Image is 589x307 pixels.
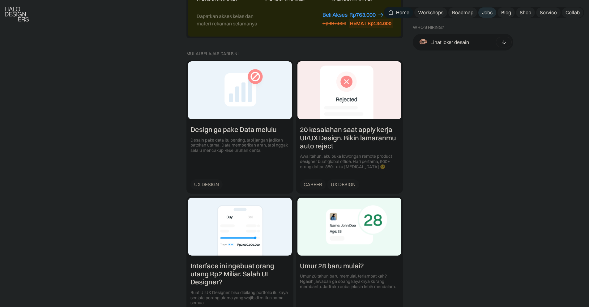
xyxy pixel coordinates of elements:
[414,7,447,18] a: Workshops
[562,7,583,18] a: Collab
[350,20,391,27] div: HEMAT Rp134.000
[536,7,561,18] a: Service
[482,9,493,16] div: Jobs
[540,9,557,16] div: Service
[413,25,444,30] div: WHO’S HIRING?
[418,9,443,16] div: Workshops
[497,7,515,18] a: Blog
[501,9,511,16] div: Blog
[520,9,531,16] div: Shop
[566,9,580,16] div: Collab
[430,39,469,45] div: Lihat loker desain
[448,7,477,18] a: Roadmap
[384,7,413,18] a: Home
[478,7,496,18] a: Jobs
[197,12,267,27] div: Dapatkan akses kelas dan materi rekaman selamanya
[322,12,348,18] div: Beli Akses
[322,12,384,18] a: Beli AksesRp763.000
[396,9,409,16] div: Home
[186,51,403,56] div: MULAI BELAJAR DARI SINI
[516,7,535,18] a: Shop
[349,12,376,18] div: Rp763.000
[452,9,473,16] div: Roadmap
[322,20,346,27] div: Rp897.000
